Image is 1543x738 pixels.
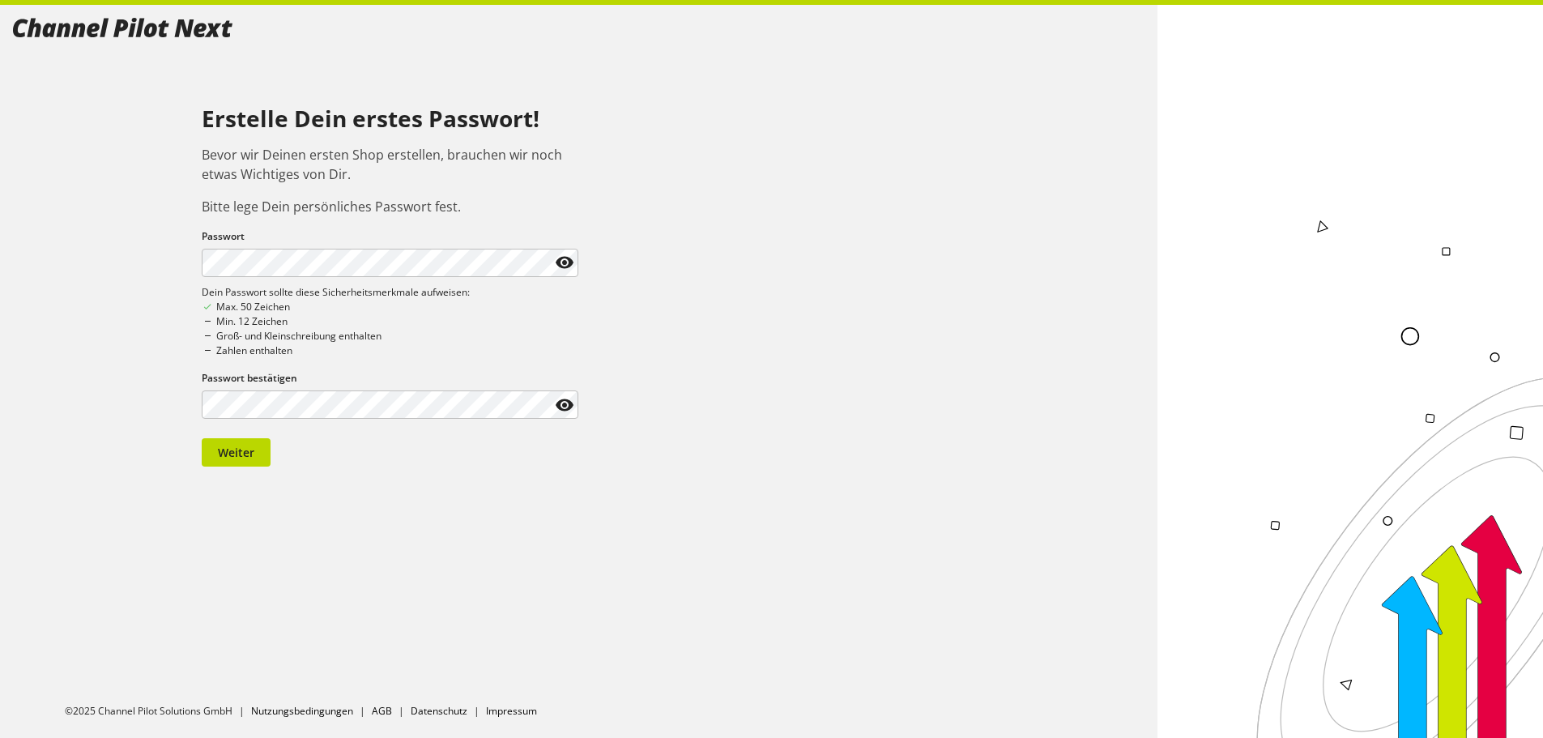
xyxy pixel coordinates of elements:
h1: Erstelle Dein erstes Passwort! [202,106,579,132]
a: AGB [372,704,392,718]
a: Impressum [486,704,537,718]
li: Zahlen enthalten [202,343,579,358]
p: Dein Passwort sollte diese Sicherheitsmerkmale aufweisen: [202,285,579,300]
p: Bevor wir Deinen ersten Shop erstellen, brauchen wir noch etwas Wichtiges von Dir. [202,145,579,184]
li: Max. 50 Zeichen [202,300,579,314]
span: Passwort bestätigen [202,371,297,385]
a: Datenschutz [411,704,467,718]
a: Nutzungsbedingungen [251,704,353,718]
li: Min. 12 Zeichen [202,314,579,329]
p: Bitte lege Dein persönliches Passwort fest. [202,197,579,216]
button: Weiter [202,438,271,467]
li: ©2025 Channel Pilot Solutions GmbH [65,704,251,719]
li: Groß- und Kleinschreibung enthalten [202,329,579,343]
span: Weiter [218,444,254,461]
